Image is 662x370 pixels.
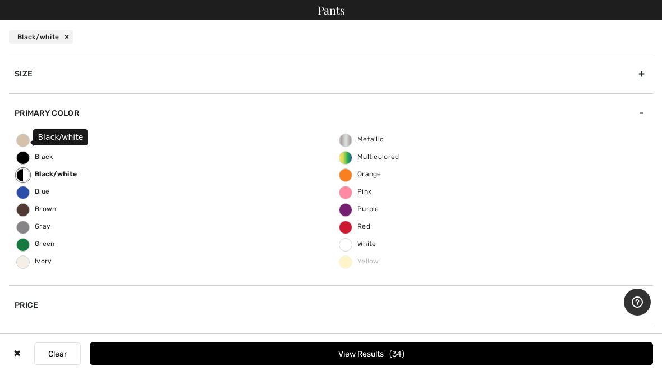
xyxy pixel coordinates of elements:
span: Beige [17,135,54,143]
span: Multicolored [339,153,399,161]
span: Purple [339,205,379,213]
span: Brown [17,205,57,213]
span: White [339,240,376,248]
span: Ivory [17,257,52,265]
span: Yellow [339,257,379,265]
span: Orange [339,170,381,178]
span: Black/white [17,170,77,178]
div: Sale [9,325,653,364]
span: Red [339,222,370,230]
div: Primary Color [9,93,653,133]
span: Pink [339,188,371,195]
span: 34 [389,349,404,359]
div: Black/white [33,129,88,145]
button: View Results34 [90,342,653,365]
button: Clear [34,342,81,365]
div: Size [9,54,653,93]
span: Green [17,240,55,248]
span: Blue [17,188,49,195]
div: Black/white [9,30,73,44]
span: Black [17,153,53,161]
div: Price [9,285,653,325]
iframe: Opens a widget where you can find more information [624,289,651,317]
span: Gray [17,222,50,230]
span: Metallic [339,135,384,143]
div: ✖ [9,342,25,365]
